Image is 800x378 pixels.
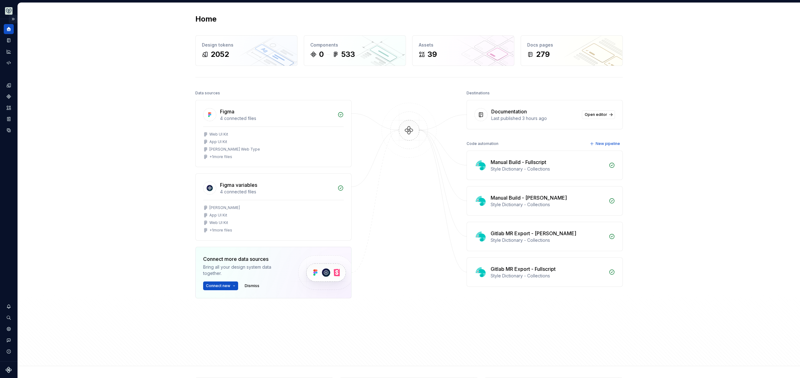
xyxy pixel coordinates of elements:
div: Web UI Kit [209,132,228,137]
a: Open editor [582,110,615,119]
div: Manual Build - [PERSON_NAME] [491,194,567,201]
div: Docs pages [527,42,616,48]
div: Code automation [467,139,498,148]
span: Connect new [206,283,230,288]
div: 4 connected files [220,189,334,195]
button: Dismiss [242,281,262,290]
a: Settings [4,324,14,334]
a: Home [4,24,14,34]
div: Last published 3 hours ago [491,115,578,122]
div: Bring all your design system data together. [203,264,287,276]
div: Data sources [195,89,220,97]
div: Destinations [467,89,490,97]
div: Gitlab MR Export - Fullscript [491,265,556,273]
div: Design tokens [202,42,291,48]
div: Figma [220,108,234,115]
div: Gitlab MR Export - [PERSON_NAME] [491,230,576,237]
div: Style Dictionary - Collections [491,237,605,243]
div: Manual Build - Fullscript [491,158,546,166]
a: Documentation [4,35,14,45]
button: New pipeline [588,139,623,148]
div: Figma variables [220,181,257,189]
div: Assets [419,42,508,48]
div: Style Dictionary - Collections [491,201,605,208]
div: 2052 [211,49,229,59]
div: [PERSON_NAME] [209,205,240,210]
div: 39 [427,49,437,59]
img: 256e2c79-9abd-4d59-8978-03feab5a3943.png [5,7,12,15]
a: Design tokens [4,80,14,90]
div: Components [310,42,399,48]
a: Figma variables4 connected files[PERSON_NAME]App UI KitWeb UI Kit+1more files [195,173,352,241]
div: [PERSON_NAME] Web Type [209,147,260,152]
div: App UI Kit [209,139,227,144]
button: Connect new [203,281,238,290]
a: Components [4,92,14,102]
div: Connect more data sources [203,255,287,263]
div: + 1 more files [209,228,232,233]
span: Open editor [585,112,607,117]
div: Documentation [491,108,527,115]
div: Web UI Kit [209,220,228,225]
a: Design tokens2052 [195,35,297,66]
a: Docs pages279 [521,35,623,66]
h2: Home [195,14,217,24]
div: Style Dictionary - Collections [491,273,605,279]
button: Expand sidebar [9,15,17,23]
a: Analytics [4,47,14,57]
a: Code automation [4,58,14,68]
svg: Supernova Logo [6,367,12,373]
a: Components0533 [304,35,406,66]
span: New pipeline [596,141,620,146]
a: Storybook stories [4,114,14,124]
div: 4 connected files [220,115,334,122]
a: Assets39 [412,35,514,66]
button: Search ⌘K [4,313,14,323]
a: Data sources [4,125,14,135]
div: 0 [319,49,324,59]
div: 533 [341,49,355,59]
a: Assets [4,103,14,113]
div: 279 [536,49,550,59]
span: Dismiss [245,283,259,288]
div: + 1 more files [209,154,232,159]
button: Notifications [4,301,14,311]
div: Style Dictionary - Collections [491,166,605,172]
button: Contact support [4,335,14,345]
a: Figma4 connected filesWeb UI KitApp UI Kit[PERSON_NAME] Web Type+1more files [195,100,352,167]
div: App UI Kit [209,213,227,218]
